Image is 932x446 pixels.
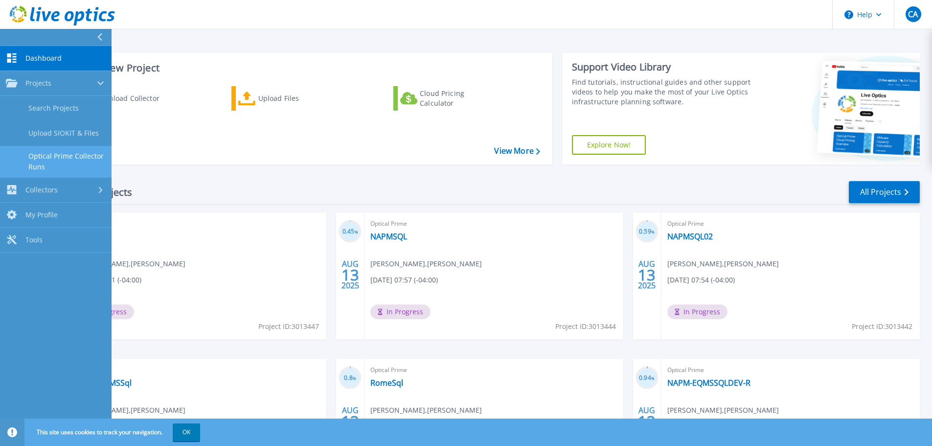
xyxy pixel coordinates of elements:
div: AUG 2025 [341,403,360,439]
span: Optical Prime [370,218,617,229]
div: AUG 2025 [637,403,656,439]
span: Optical Prime [370,365,617,376]
span: Project ID: 3013447 [258,321,319,332]
span: % [353,376,356,381]
div: AUG 2025 [341,257,360,293]
span: % [355,229,358,235]
h3: 0.8 [339,373,362,384]
span: Optical Prime [74,218,320,229]
span: CA [908,10,918,18]
a: View More [494,146,540,156]
a: NAPMSQL [370,232,407,241]
span: Collectors [25,186,58,194]
span: Optical Prime [667,365,914,376]
span: [PERSON_NAME] , [PERSON_NAME] [667,405,779,416]
div: Cloud Pricing Calculator [420,89,498,108]
div: Support Video Library [572,61,754,73]
a: Cloud Pricing Calculator [393,86,502,111]
div: Upload Files [258,89,337,108]
span: [PERSON_NAME] , [PERSON_NAME] [74,405,185,416]
span: Dashboard [25,54,62,63]
span: [PERSON_NAME] , [PERSON_NAME] [667,258,779,269]
div: Download Collector [94,89,173,108]
span: 13 [638,271,656,279]
span: My Profile [25,211,58,219]
span: % [651,376,655,381]
span: Optical Prime [667,218,914,229]
span: 13 [341,271,359,279]
span: [PERSON_NAME] , [PERSON_NAME] [74,258,185,269]
span: Optical Prime [74,365,320,376]
a: All Projects [849,181,920,203]
span: [DATE] 07:57 (-04:00) [370,275,438,285]
a: NAPMSQL02 [667,232,713,241]
div: Find tutorials, instructional guides and other support videos to help you make the most of your L... [572,77,754,107]
h3: Start a New Project [69,63,540,73]
span: This site uses cookies to track your navigation. [27,423,200,441]
h3: 0.94 [636,373,659,384]
span: 13 [341,417,359,425]
span: % [651,229,655,235]
span: [DATE] 07:54 (-04:00) [667,275,735,285]
span: Projects [25,79,51,88]
a: Download Collector [69,86,179,111]
span: 13 [638,417,656,425]
a: RomeSql [370,378,403,388]
h3: 0.59 [636,226,659,237]
a: NAPM-EQMSSQLDEV-R [667,378,750,388]
span: [PERSON_NAME] , [PERSON_NAME] [370,258,482,269]
span: Project ID: 3013444 [555,321,616,332]
span: In Progress [667,305,727,319]
div: AUG 2025 [637,257,656,293]
span: Project ID: 3013442 [852,321,912,332]
span: [PERSON_NAME] , [PERSON_NAME] [370,405,482,416]
button: OK [173,423,200,441]
h3: 0.45 [339,226,362,237]
a: Explore Now! [572,135,646,155]
span: Tools [25,235,43,244]
a: Upload Files [231,86,341,111]
span: In Progress [370,305,431,319]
